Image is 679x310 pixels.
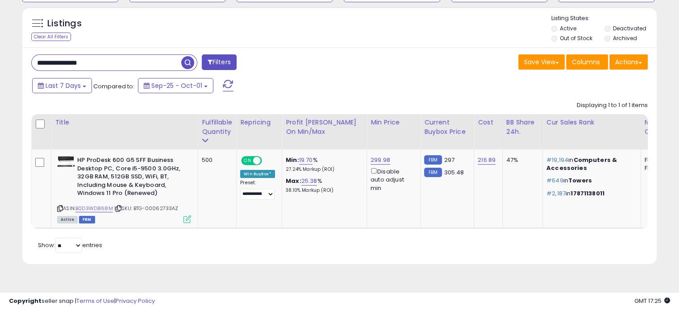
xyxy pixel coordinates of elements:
[424,155,442,165] small: FBM
[609,54,648,70] button: Actions
[506,156,536,164] div: 47%
[560,34,592,42] label: Out of Stock
[202,118,233,136] div: Fulfillable Quantity
[546,190,634,198] p: in
[571,189,604,198] span: 17871138011
[299,156,313,165] a: 19.70
[55,118,194,127] div: Title
[286,187,360,194] p: 38.10% Markup (ROI)
[93,82,134,91] span: Compared to:
[645,118,677,136] div: Num of Comp.
[286,177,301,185] b: Max:
[286,156,360,173] div: %
[301,177,317,186] a: 25.38
[546,156,617,172] span: Computers & Accessories
[546,156,634,172] p: in
[114,205,179,212] span: | SKU: BTG-00062733AZ
[424,168,442,177] small: FBM
[551,14,657,23] p: Listing States:
[75,205,113,212] a: B0D3WD868M
[116,297,155,305] a: Privacy Policy
[478,118,499,127] div: Cost
[79,216,95,223] span: FBM
[506,118,539,136] div: BB Share 24h.
[444,168,464,177] span: 305.48
[76,297,114,305] a: Terms of Use
[546,118,637,127] div: Cur Sales Rank
[242,157,253,165] span: ON
[478,156,496,165] a: 216.89
[46,81,81,90] span: Last 7 Days
[77,156,186,200] b: HP ProDesk 600 G5 SFF Business Desktop PC, Core i5-9500 3.0GHz, 32GB RAM, 512GB SSD, WiFi, BT, In...
[634,297,670,305] span: 2025-10-13 17:25 GMT
[518,54,565,70] button: Save View
[612,34,637,42] label: Archived
[240,170,275,178] div: Win BuyBox *
[560,25,576,32] label: Active
[282,114,367,149] th: The percentage added to the cost of goods (COGS) that forms the calculator for Min & Max prices.
[572,58,600,66] span: Columns
[546,189,566,198] span: #2,187
[202,156,229,164] div: 500
[138,78,213,93] button: Sep-25 - Oct-01
[9,297,155,306] div: seller snap | |
[286,118,363,136] div: Profit [PERSON_NAME] on Min/Max
[240,118,278,127] div: Repricing
[546,156,568,164] span: #19,194
[9,297,42,305] strong: Copyright
[566,54,608,70] button: Columns
[577,101,648,110] div: Displaying 1 to 1 of 1 items
[645,164,674,172] div: FBM: 4
[32,78,92,93] button: Last 7 Days
[57,216,78,223] span: All listings currently available for purchase on Amazon
[371,118,417,127] div: Min Price
[546,177,634,185] p: in
[202,54,237,70] button: Filters
[444,156,454,164] span: 297
[286,166,360,173] p: 27.24% Markup (ROI)
[612,25,646,32] label: Deactivated
[38,241,102,249] span: Show: entries
[645,156,674,164] div: FBA: 0
[371,156,390,165] a: 299.98
[286,177,360,194] div: %
[47,17,82,30] h5: Listings
[286,156,299,164] b: Min:
[31,33,71,41] div: Clear All Filters
[240,180,275,200] div: Preset:
[261,157,275,165] span: OFF
[546,176,563,185] span: #649
[424,118,470,136] div: Current Buybox Price
[371,166,413,192] div: Disable auto adjust min
[151,81,202,90] span: Sep-25 - Oct-01
[57,156,75,167] img: 41zM8cFIl4L._SL40_.jpg
[568,176,592,185] span: Towers
[57,156,191,222] div: ASIN:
